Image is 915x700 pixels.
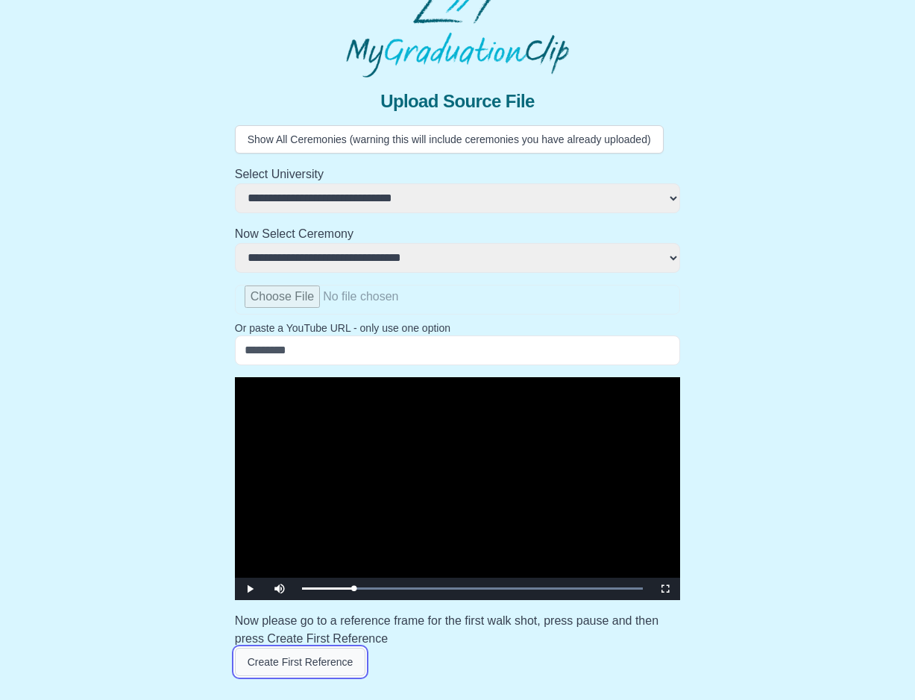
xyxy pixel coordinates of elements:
[235,321,681,335] p: Or paste a YouTube URL - only use one option
[235,225,681,243] h2: Now Select Ceremony
[235,612,681,648] h3: Now please go to a reference frame for the first walk shot, press pause and then press Create Fir...
[302,587,644,590] div: Progress Bar
[380,89,535,113] span: Upload Source File
[235,377,681,600] div: Video Player
[650,578,680,600] button: Fullscreen
[235,125,664,154] button: Show All Ceremonies (warning this will include ceremonies you have already uploaded)
[235,578,265,600] button: Play
[235,648,366,676] button: Create First Reference
[235,165,681,183] h2: Select University
[265,578,295,600] button: Mute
